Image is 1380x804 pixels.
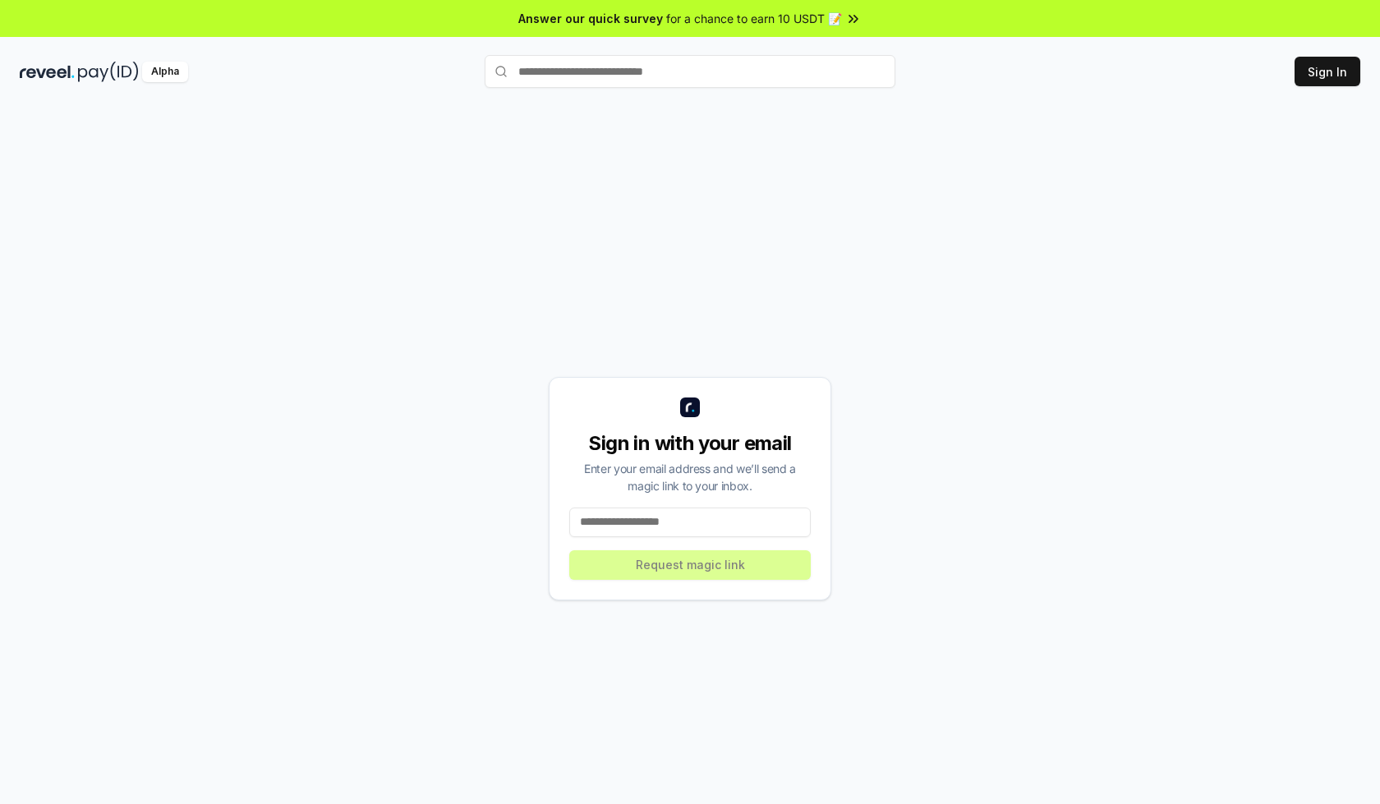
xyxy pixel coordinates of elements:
[20,62,75,82] img: reveel_dark
[569,460,811,494] div: Enter your email address and we’ll send a magic link to your inbox.
[666,10,842,27] span: for a chance to earn 10 USDT 📝
[680,397,700,417] img: logo_small
[518,10,663,27] span: Answer our quick survey
[78,62,139,82] img: pay_id
[142,62,188,82] div: Alpha
[569,430,811,457] div: Sign in with your email
[1295,57,1360,86] button: Sign In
